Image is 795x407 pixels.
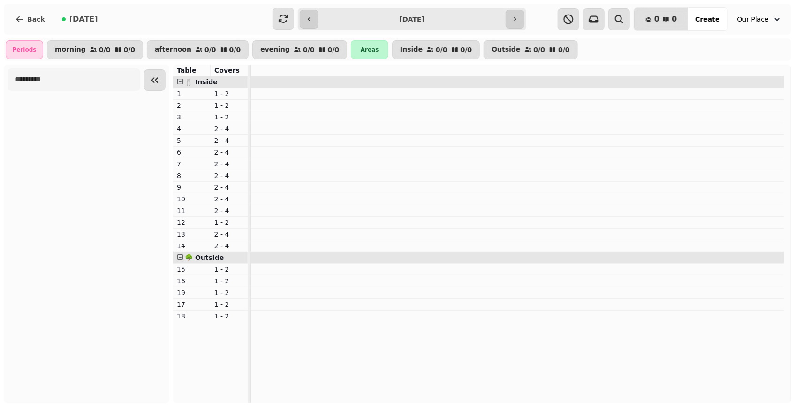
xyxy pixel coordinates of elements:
p: 0 / 0 [436,46,447,53]
p: 2 - 4 [214,171,244,180]
p: Outside [492,46,520,53]
p: evening [260,46,290,53]
p: 2 - 4 [214,148,244,157]
p: morning [55,46,86,53]
p: 5 [177,136,207,145]
p: 14 [177,241,207,251]
p: 1 - 2 [214,311,244,321]
button: evening0/00/0 [252,40,347,59]
p: 1 - 2 [214,218,244,227]
p: 2 - 4 [214,241,244,251]
button: morning0/00/0 [47,40,143,59]
p: 2 - 4 [214,159,244,169]
p: 1 [177,89,207,98]
p: 0 / 0 [124,46,136,53]
button: Inside0/00/0 [392,40,480,59]
button: 00 [634,8,688,30]
span: [DATE] [69,15,98,23]
p: 0 / 0 [328,46,340,53]
span: Back [27,16,45,22]
span: 0 [672,15,677,23]
p: 7 [177,159,207,169]
p: 2 - 4 [214,194,244,204]
p: 1 - 2 [214,300,244,309]
p: 0 / 0 [534,46,545,53]
p: 0 / 0 [99,46,111,53]
button: Our Place [732,11,787,28]
p: 9 [177,183,207,192]
p: 3 [177,112,207,122]
p: afternoon [155,46,191,53]
span: 🍴 Inside [185,78,218,86]
p: 19 [177,288,207,297]
span: Table [177,67,197,74]
p: 1 - 2 [214,112,244,122]
p: 2 - 4 [214,229,244,239]
div: Periods [6,40,43,59]
p: 16 [177,276,207,286]
p: 17 [177,300,207,309]
p: 2 [177,101,207,110]
p: 1 - 2 [214,276,244,286]
p: 11 [177,206,207,215]
p: 0 / 0 [303,46,315,53]
p: 0 / 0 [204,46,216,53]
span: Covers [214,67,240,74]
button: Outside0/00/0 [484,40,577,59]
p: 2 - 4 [214,124,244,133]
p: 2 - 4 [214,183,244,192]
p: 15 [177,265,207,274]
p: 8 [177,171,207,180]
button: Collapse sidebar [144,69,166,91]
button: [DATE] [54,8,106,30]
p: 10 [177,194,207,204]
p: 4 [177,124,207,133]
span: Our Place [737,15,769,24]
span: 🌳 Outside [185,254,224,261]
p: 1 - 2 [214,101,244,110]
div: Areas [351,40,388,59]
p: 13 [177,229,207,239]
p: 2 - 4 [214,136,244,145]
p: 1 - 2 [214,89,244,98]
p: 0 / 0 [461,46,472,53]
p: 1 - 2 [214,265,244,274]
button: Create [688,8,727,30]
button: Back [8,8,53,30]
span: Create [695,16,719,22]
p: 2 - 4 [214,206,244,215]
p: 0 / 0 [558,46,570,53]
p: 6 [177,148,207,157]
p: 1 - 2 [214,288,244,297]
p: 0 / 0 [229,46,241,53]
button: afternoon0/00/0 [147,40,249,59]
span: 0 [654,15,659,23]
p: Inside [400,46,423,53]
p: 12 [177,218,207,227]
p: 18 [177,311,207,321]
